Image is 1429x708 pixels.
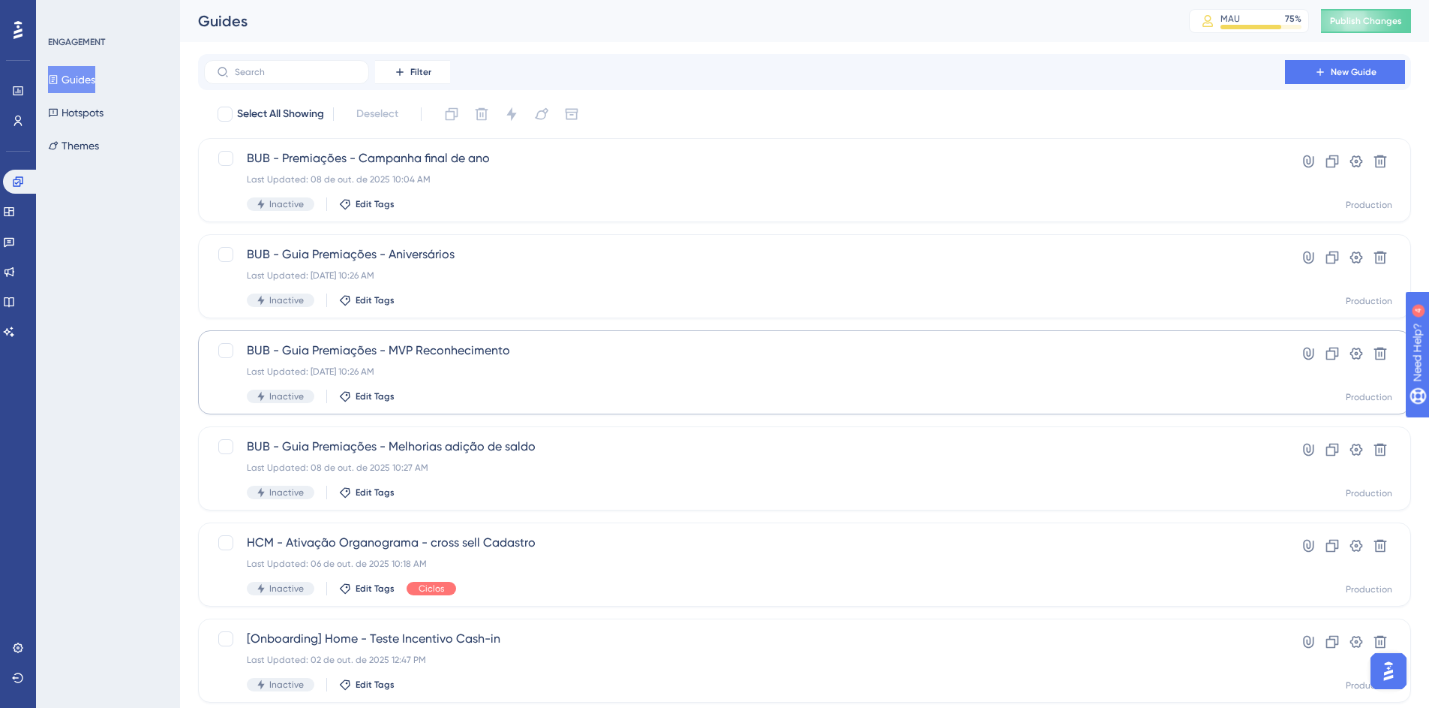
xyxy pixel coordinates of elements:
iframe: UserGuiding AI Assistant Launcher [1366,649,1411,694]
span: BUB - Guia Premiações - MVP Reconhecimento [247,342,1242,360]
div: Production [1346,295,1392,307]
span: Inactive [269,390,304,402]
span: Edit Tags [356,679,395,691]
span: [Onboarding] Home - Teste Incentivo Cash-in [247,630,1242,648]
div: Last Updated: [DATE] 10:26 AM [247,270,1242,282]
span: Edit Tags [356,198,395,210]
button: Themes [48,132,99,159]
button: Edit Tags [339,198,395,210]
button: Edit Tags [339,583,395,595]
span: Select All Showing [237,105,324,123]
div: Production [1346,487,1392,499]
button: Edit Tags [339,679,395,691]
span: Edit Tags [356,390,395,402]
button: New Guide [1285,60,1405,84]
div: 4 [104,8,109,20]
span: Edit Tags [356,583,395,595]
div: Last Updated: [DATE] 10:26 AM [247,366,1242,378]
div: Last Updated: 08 de out. de 2025 10:04 AM [247,173,1242,185]
div: MAU [1220,13,1240,25]
div: 75 % [1285,13,1301,25]
span: Edit Tags [356,487,395,499]
span: Inactive [269,294,304,306]
span: BUB - Premiações - Campanha final de ano [247,149,1242,167]
div: Last Updated: 08 de out. de 2025 10:27 AM [247,462,1242,474]
span: HCM - Ativação Organograma - cross sell Cadastro [247,534,1242,552]
span: Filter [410,66,431,78]
span: Inactive [269,583,304,595]
span: BUB - Guia Premiações - Aniversários [247,246,1242,264]
div: Production [1346,679,1392,691]
span: Inactive [269,679,304,691]
div: Guides [198,11,1151,32]
span: Deselect [356,105,398,123]
button: Edit Tags [339,294,395,306]
span: Inactive [269,198,304,210]
span: Inactive [269,487,304,499]
span: Publish Changes [1330,15,1402,27]
div: Last Updated: 02 de out. de 2025 12:47 PM [247,654,1242,666]
div: Production [1346,199,1392,211]
button: Publish Changes [1321,9,1411,33]
input: Search [235,67,356,77]
div: Last Updated: 06 de out. de 2025 10:18 AM [247,558,1242,570]
button: Deselect [343,101,412,128]
button: Guides [48,66,95,93]
span: Ciclos [419,583,444,595]
div: Production [1346,583,1392,595]
span: BUB - Guia Premiações - Melhorias adição de saldo [247,438,1242,456]
button: Edit Tags [339,390,395,402]
span: Need Help? [35,4,94,22]
div: Production [1346,391,1392,403]
button: Filter [375,60,450,84]
button: Edit Tags [339,487,395,499]
div: ENGAGEMENT [48,36,105,48]
button: Hotspots [48,99,104,126]
span: New Guide [1331,66,1376,78]
span: Edit Tags [356,294,395,306]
